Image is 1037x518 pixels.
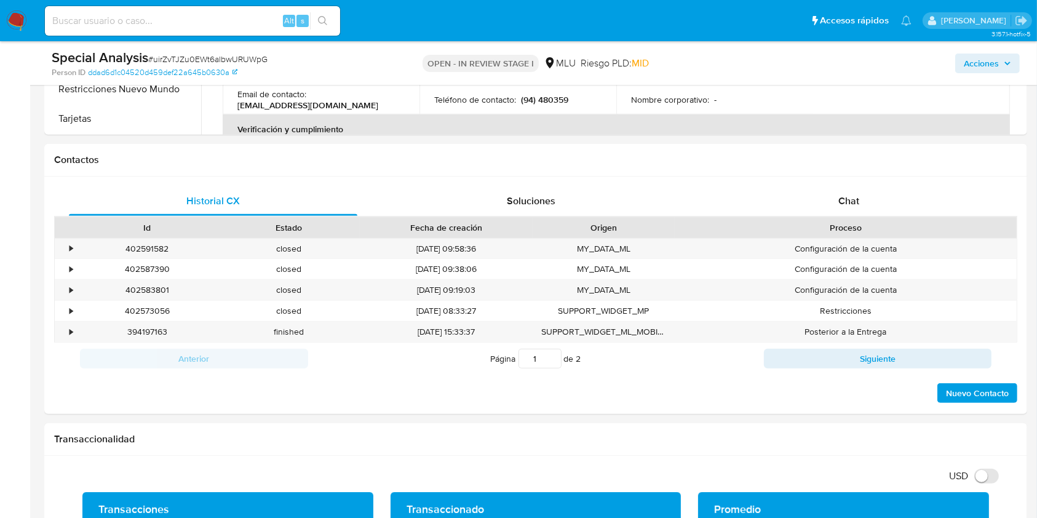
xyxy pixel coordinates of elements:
[360,322,533,342] div: [DATE] 15:33:37
[70,263,73,275] div: •
[675,301,1017,321] div: Restricciones
[85,221,210,234] div: Id
[237,89,306,100] p: Email de contacto :
[54,433,1017,445] h1: Transaccionalidad
[675,239,1017,259] div: Configuración de la cuenta
[820,14,889,27] span: Accesos rápidos
[301,15,304,26] span: s
[223,114,1010,144] th: Verificación y cumplimiento
[310,12,335,30] button: search-icon
[491,349,581,369] span: Página de
[581,57,649,70] span: Riesgo PLD:
[901,15,912,26] a: Notificaciones
[423,55,539,72] p: OPEN - IN REVIEW STAGE I
[533,322,675,342] div: SUPPORT_WIDGET_ML_MOBILE
[683,221,1008,234] div: Proceso
[941,15,1011,26] p: ximena.felix@mercadolibre.com
[218,239,360,259] div: closed
[764,349,992,369] button: Siguiente
[52,67,85,78] b: Person ID
[533,239,675,259] div: MY_DATA_ML
[76,301,218,321] div: 402573056
[360,259,533,279] div: [DATE] 09:38:06
[70,326,73,338] div: •
[218,301,360,321] div: closed
[76,239,218,259] div: 402591582
[218,280,360,300] div: closed
[45,13,340,29] input: Buscar usuario o caso...
[675,280,1017,300] div: Configuración de la cuenta
[218,322,360,342] div: finished
[148,53,268,65] span: # uirZvTJZu0EWt6albwURUWpG
[218,259,360,279] div: closed
[76,280,218,300] div: 402583801
[88,67,237,78] a: ddad6d1c04520d459def22a645b0630a
[533,280,675,300] div: MY_DATA_ML
[991,29,1031,39] span: 3.157.1-hotfix-5
[227,221,352,234] div: Estado
[533,301,675,321] div: SUPPORT_WIDGET_MP
[76,259,218,279] div: 402587390
[52,47,148,67] b: Special Analysis
[544,57,576,70] div: MLU
[955,54,1020,73] button: Acciones
[533,259,675,279] div: MY_DATA_ML
[964,54,999,73] span: Acciones
[360,239,533,259] div: [DATE] 09:58:36
[675,322,1017,342] div: Posterior a la Entrega
[284,15,294,26] span: Alt
[47,104,201,133] button: Tarjetas
[54,154,1017,166] h1: Contactos
[70,243,73,255] div: •
[80,349,308,369] button: Anterior
[946,385,1009,402] span: Nuevo Contacto
[47,74,201,104] button: Restricciones Nuevo Mundo
[675,259,1017,279] div: Configuración de la cuenta
[714,94,717,105] p: -
[186,194,240,208] span: Historial CX
[576,353,581,365] span: 2
[360,280,533,300] div: [DATE] 09:19:03
[360,301,533,321] div: [DATE] 08:33:27
[631,94,709,105] p: Nombre corporativo :
[368,221,524,234] div: Fecha de creación
[434,94,516,105] p: Teléfono de contacto :
[76,322,218,342] div: 394197163
[541,221,666,234] div: Origen
[1015,14,1028,27] a: Salir
[70,305,73,317] div: •
[838,194,859,208] span: Chat
[937,383,1017,403] button: Nuevo Contacto
[521,94,568,105] p: (94) 480359
[507,194,555,208] span: Soluciones
[70,284,73,296] div: •
[632,56,649,70] span: MID
[237,100,378,111] p: [EMAIL_ADDRESS][DOMAIN_NAME]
